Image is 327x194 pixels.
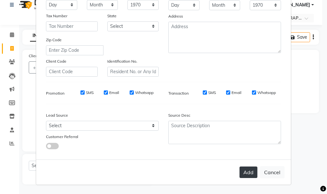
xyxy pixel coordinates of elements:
[208,90,216,96] label: SMS
[46,21,98,31] input: Tax Number
[107,67,159,77] input: Resident No. or Any Id
[257,90,276,96] label: Whatsapp
[107,13,117,19] label: State
[86,90,94,96] label: SMS
[232,90,241,96] label: Email
[168,113,190,118] label: Source Desc
[46,58,66,64] label: Client Code
[46,67,98,77] input: Client Code
[46,90,65,96] label: Promotion
[260,166,285,178] button: Cancel
[46,45,103,55] input: Enter Zip Code
[46,13,67,19] label: Tax Number
[135,90,154,96] label: Whatsapp
[240,167,257,178] button: Add
[168,13,183,19] label: Address
[46,134,78,140] label: Customer Referral
[46,113,68,118] label: Lead Source
[46,37,62,43] label: Zip Code
[109,90,119,96] label: Email
[168,90,189,96] label: Transaction
[107,58,137,64] label: Identification No.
